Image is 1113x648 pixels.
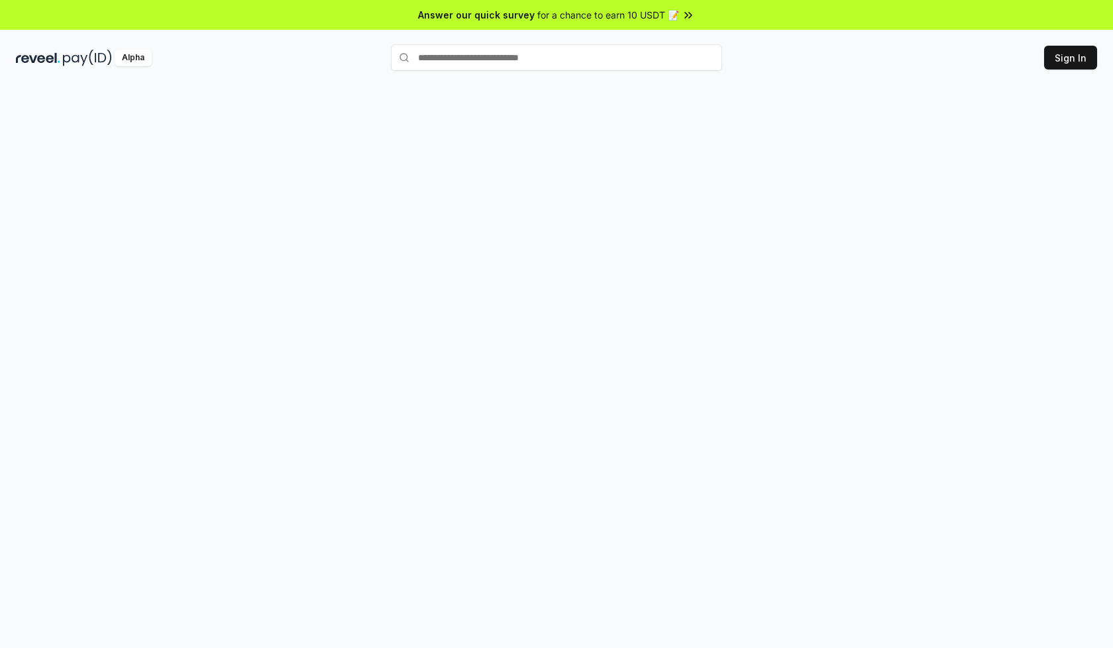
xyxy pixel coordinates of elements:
[418,8,535,22] span: Answer our quick survey
[63,50,112,66] img: pay_id
[16,50,60,66] img: reveel_dark
[1044,46,1097,69] button: Sign In
[115,50,152,66] div: Alpha
[537,8,679,22] span: for a chance to earn 10 USDT 📝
